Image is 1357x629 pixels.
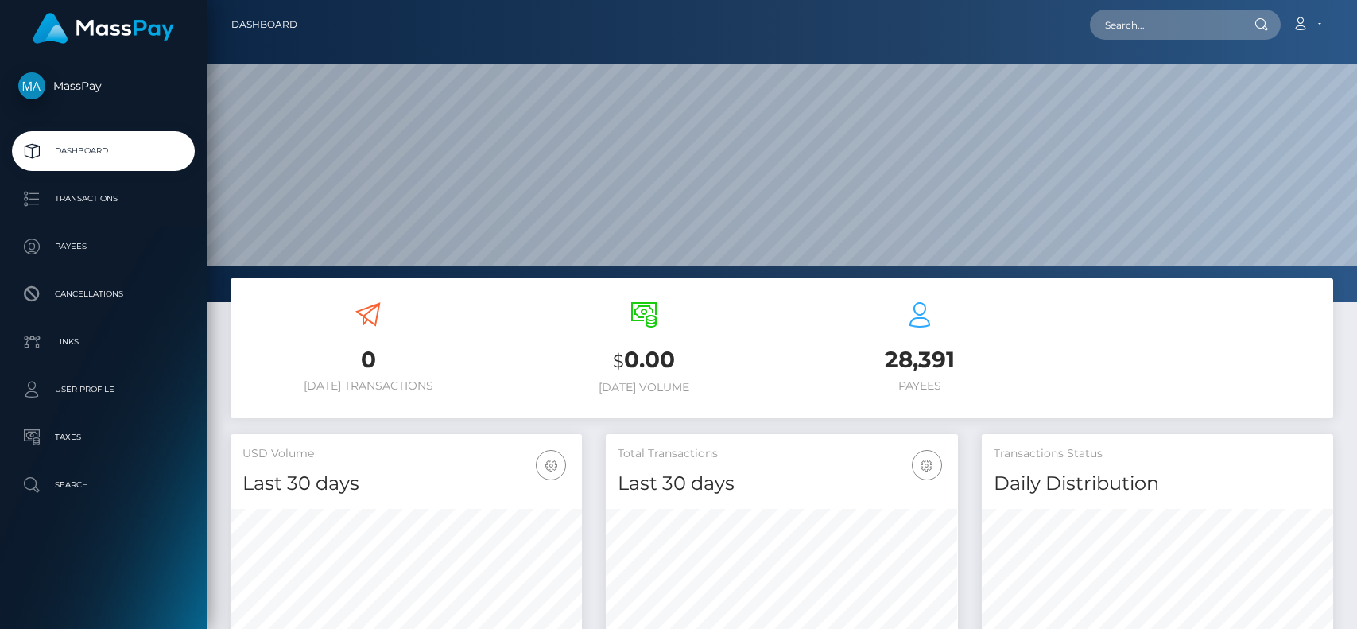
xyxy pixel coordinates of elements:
[18,235,188,258] p: Payees
[18,425,188,449] p: Taxes
[18,72,45,99] img: MassPay
[12,322,195,362] a: Links
[994,446,1321,462] h5: Transactions Status
[12,274,195,314] a: Cancellations
[242,379,494,393] h6: [DATE] Transactions
[231,8,297,41] a: Dashboard
[794,379,1046,393] h6: Payees
[12,131,195,171] a: Dashboard
[618,446,945,462] h5: Total Transactions
[12,465,195,505] a: Search
[618,470,945,498] h4: Last 30 days
[242,446,570,462] h5: USD Volume
[12,79,195,93] span: MassPay
[18,187,188,211] p: Transactions
[18,473,188,497] p: Search
[1090,10,1239,40] input: Search...
[18,330,188,354] p: Links
[242,344,494,375] h3: 0
[18,378,188,402] p: User Profile
[613,350,624,372] small: $
[18,282,188,306] p: Cancellations
[12,179,195,219] a: Transactions
[18,139,188,163] p: Dashboard
[518,344,770,377] h3: 0.00
[12,417,195,457] a: Taxes
[33,13,174,44] img: MassPay Logo
[12,370,195,410] a: User Profile
[994,470,1321,498] h4: Daily Distribution
[12,227,195,266] a: Payees
[794,344,1046,375] h3: 28,391
[242,470,570,498] h4: Last 30 days
[518,381,770,394] h6: [DATE] Volume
